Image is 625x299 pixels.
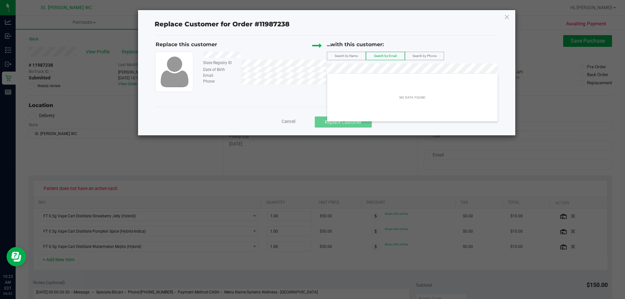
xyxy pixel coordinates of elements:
[157,55,192,89] img: user-icon.png
[396,92,429,104] div: NO DATA FOUND
[151,19,293,30] span: Replace Customer for Order #11987238
[412,54,437,58] span: Search by Phone
[156,41,217,48] span: Replace this customer
[282,119,295,124] span: Cancel
[198,60,241,66] div: State Registry ID
[198,67,241,73] div: Date of Birth
[327,41,384,48] span: ...with this customer:
[198,73,241,78] div: Email
[315,116,372,128] button: Replace Customer
[198,78,241,84] div: Phone
[7,247,26,266] iframe: Resource center
[374,54,396,58] span: Search by Email
[335,54,358,58] span: Search by Name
